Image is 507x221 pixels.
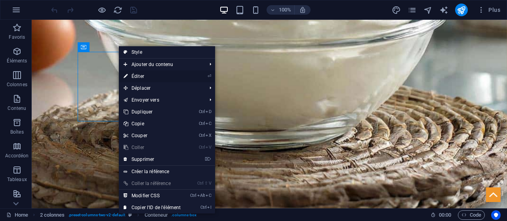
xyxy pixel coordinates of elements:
span: Ajouter du contenu [119,59,203,70]
button: pages [408,5,417,15]
i: I [207,205,211,210]
a: CtrlCCopie [119,118,185,130]
i: V [209,181,211,186]
a: Ctrl⇧VColler la référence [119,178,185,189]
span: Code [461,210,481,220]
p: Colonnes [7,81,27,88]
i: Ctrl [197,181,204,186]
p: Éléments [7,58,27,64]
button: Code [458,210,485,220]
button: Plus [474,4,503,16]
i: C [206,121,211,126]
i: Ctrl [199,145,205,150]
a: Envoyer vers [119,94,203,106]
a: CtrlICopier l'ID de l'élément [119,202,185,213]
i: Ctrl [190,193,196,198]
button: 100% [267,5,295,15]
a: CtrlXCouper [119,130,185,142]
span: : [444,212,446,218]
button: publish [455,4,468,16]
span: 00 00 [439,210,451,220]
button: Cliquez ici pour quitter le mode Aperçu et poursuivre l'édition. [97,5,107,15]
i: Ctrl [199,133,205,138]
i: Publier [457,6,466,15]
button: Usercentrics [491,210,501,220]
p: Boîtes [10,129,24,135]
a: Style [119,46,215,58]
i: Ctrl [199,109,205,114]
i: Pages (Ctrl+Alt+S) [408,6,417,15]
button: design [392,5,401,15]
span: . preset-columns-two-v2-default [68,210,126,220]
i: ⌦ [205,157,211,162]
a: CtrlVColler [119,142,185,153]
a: CtrlDDupliquer [119,106,185,118]
i: C [206,193,211,198]
i: AI Writer [439,6,448,15]
span: Cliquez pour sélectionner. Double-cliquez pour modifier. [40,210,65,220]
p: Accordéon [5,153,29,159]
span: Déplacer [119,82,203,94]
i: ⇧ [204,181,208,186]
i: Design (Ctrl+Alt+Y) [392,6,401,15]
p: Tableaux [7,176,27,183]
i: Navigateur [423,6,433,15]
h6: Durée de la session [431,210,452,220]
nav: breadcrumb [40,210,197,220]
a: Cliquez pour annuler la sélection. Double-cliquez pour ouvrir Pages. [6,210,28,220]
a: ⌦Supprimer [119,153,185,165]
button: text_generator [439,5,449,15]
i: Lors du redimensionnement, ajuster automatiquement le niveau de zoom en fonction de l'appareil sé... [299,6,306,13]
i: Actualiser la page [113,6,122,15]
i: V [206,145,211,150]
span: . columns-box [171,210,196,220]
a: CtrlAltCModifier CSS [119,190,185,202]
span: Cliquez pour sélectionner. Double-cliquez pour modifier. [145,210,168,220]
i: X [206,133,211,138]
i: Cet élément est une présélection personnalisable. [128,213,132,217]
i: Ctrl [200,205,207,210]
a: Créer la référence [119,166,215,178]
i: ⏎ [208,74,211,79]
p: Contenu [8,105,26,111]
span: Plus [477,6,500,14]
button: navigator [423,5,433,15]
i: Alt [197,193,205,198]
button: reload [113,5,122,15]
a: ⏎Éditer [119,70,185,82]
p: Favoris [9,34,25,40]
h6: 100% [278,5,291,15]
i: Ctrl [199,121,205,126]
i: D [206,109,211,114]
